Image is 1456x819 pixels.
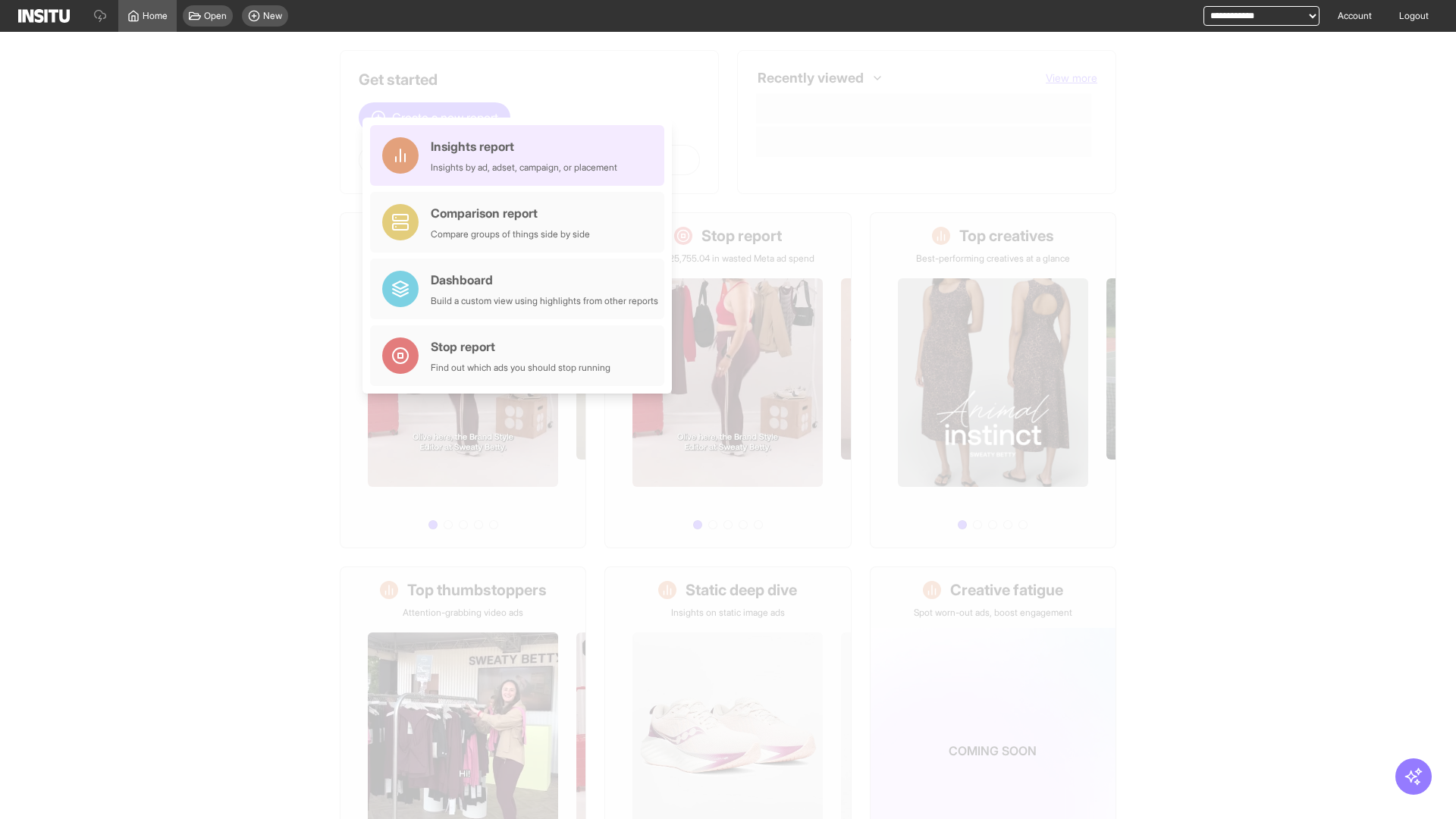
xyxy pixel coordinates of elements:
div: Build a custom view using highlights from other reports [431,295,658,307]
div: Stop report [431,337,610,356]
span: Home [143,10,168,22]
div: Compare groups of things side by side [431,228,590,240]
div: Insights report [431,137,617,155]
div: Insights by ad, adset, campaign, or placement [431,162,617,174]
span: Open [204,10,227,22]
img: Logo [18,9,70,23]
div: Dashboard [431,271,658,289]
div: Find out which ads you should stop running [431,362,610,374]
div: Comparison report [431,204,590,222]
span: New [263,10,282,22]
